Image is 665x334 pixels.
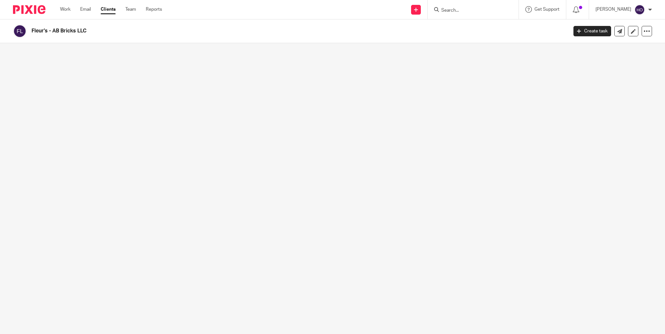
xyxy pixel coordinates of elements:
img: svg%3E [13,24,27,38]
a: Work [60,6,70,13]
a: Email [80,6,91,13]
a: Team [125,6,136,13]
input: Search [441,8,499,14]
a: Reports [146,6,162,13]
span: Get Support [534,7,559,12]
a: Create task [573,26,611,36]
img: Pixie [13,5,45,14]
h2: Fleur's - AB Bricks LLC [31,28,457,34]
img: svg%3E [634,5,645,15]
p: [PERSON_NAME] [596,6,631,13]
a: Clients [101,6,116,13]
